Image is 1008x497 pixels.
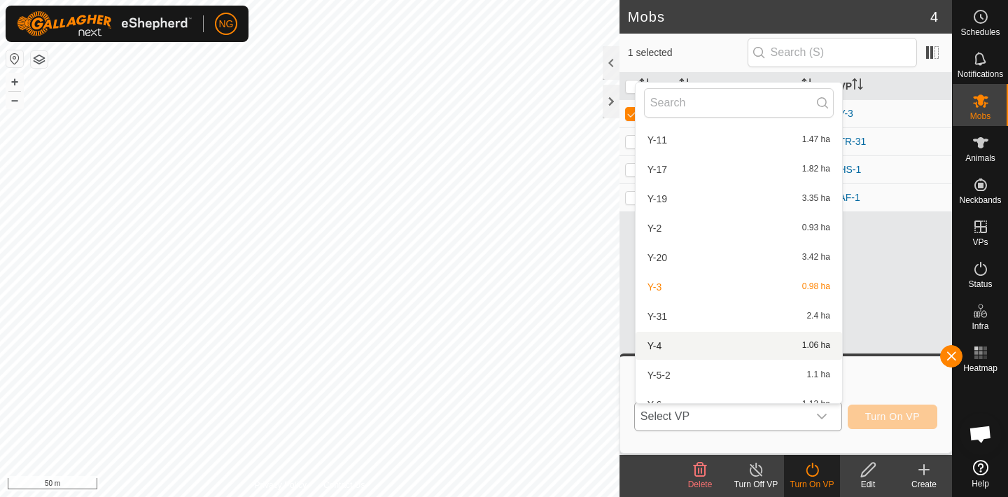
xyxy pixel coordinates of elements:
span: Y-17 [647,164,667,174]
img: Gallagher Logo [17,11,192,36]
a: AF-1 [839,192,860,203]
div: Create [896,478,952,491]
div: Edit [840,478,896,491]
li: Y-20 [636,244,842,272]
li: Y-6 [636,391,842,419]
span: 1.13 ha [802,400,830,409]
span: Y-2 [647,223,662,233]
span: 0.98 ha [802,282,830,292]
h2: Mobs [628,8,930,25]
span: NG [219,17,234,31]
span: 1.1 ha [806,370,829,380]
span: Turn On VP [865,411,920,422]
a: Privacy Policy [254,479,307,491]
div: Turn On VP [784,478,840,491]
span: Mobs [970,112,990,120]
span: Delete [688,479,713,489]
span: Y-20 [647,253,667,262]
li: Y-31 [636,302,842,330]
span: 3.42 ha [802,253,830,262]
span: Schedules [960,28,1000,36]
p-sorticon: Activate to sort [639,80,650,92]
th: VP [833,73,952,100]
th: Mob [653,73,772,100]
p-sorticon: Activate to sort [801,80,813,92]
li: Y-4 [636,332,842,360]
span: 2.4 ha [806,311,829,321]
a: Y-3 [839,108,853,119]
span: 0.93 ha [802,223,830,233]
a: Open chat [960,413,1002,455]
span: Y-19 [647,194,667,204]
p-sorticon: Activate to sort [679,80,690,92]
span: Notifications [958,70,1003,78]
li: Y-5-2 [636,361,842,389]
li: Y-17 [636,155,842,183]
span: Y-4 [647,341,662,351]
span: Infra [972,322,988,330]
span: VPs [972,238,988,246]
span: Y-6 [647,400,662,409]
span: Status [968,280,992,288]
span: Neckbands [959,196,1001,204]
input: Search [644,88,834,118]
th: Head [771,73,833,100]
li: Y-19 [636,185,842,213]
div: Turn Off VP [728,478,784,491]
span: Y-5-2 [647,370,671,380]
span: 1.47 ha [802,135,830,145]
span: Heatmap [963,364,997,372]
span: Y-31 [647,311,667,321]
a: Help [953,454,1008,493]
li: Y-11 [636,126,842,154]
button: Map Layers [31,51,48,68]
input: Search (S) [748,38,917,67]
button: – [6,92,23,108]
li: Y-3 [636,273,842,301]
a: HS-1 [839,164,861,175]
span: Y-11 [647,135,667,145]
div: dropdown trigger [808,402,836,430]
span: 1.82 ha [802,164,830,174]
span: Y-3 [647,282,662,292]
span: 1 selected [628,45,748,60]
span: 3.35 ha [802,194,830,204]
span: Animals [965,154,995,162]
button: + [6,73,23,90]
li: Y-2 [636,214,842,242]
p-sorticon: Activate to sort [852,80,863,92]
a: TR-31 [839,136,866,147]
a: Contact Us [323,479,365,491]
span: Select VP [635,402,808,430]
span: Help [972,479,989,488]
button: Turn On VP [848,405,937,429]
span: 1.06 ha [802,341,830,351]
span: 4 [930,6,938,27]
button: Reset Map [6,50,23,67]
